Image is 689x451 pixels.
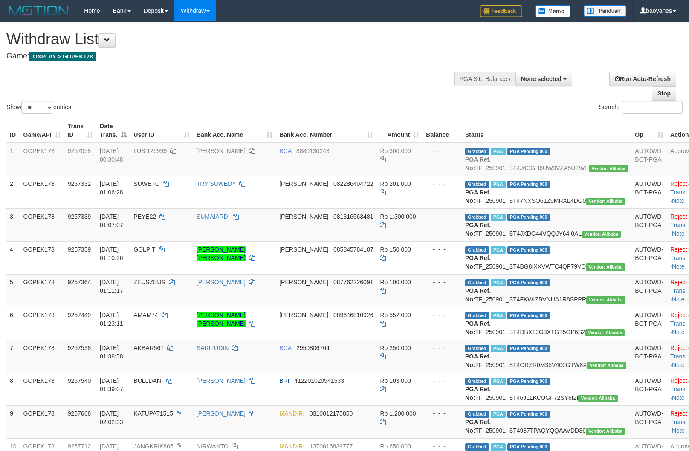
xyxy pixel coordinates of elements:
[507,214,550,221] span: PGA Pending
[672,361,685,368] a: Note
[631,119,667,143] th: Op: activate to sort column ascending
[20,143,64,176] td: GOPEK178
[197,279,246,286] a: [PERSON_NAME]
[279,344,291,351] span: BCA
[670,410,687,417] a: Reject
[491,443,506,451] span: Marked by baopuja
[68,246,91,253] span: 9257359
[294,377,344,384] span: Copy 412201020941533 to clipboard
[462,373,631,405] td: TF_250901_ST46JLLKCUGF72SY6I2I
[333,312,373,318] span: Copy 089646810926 to clipboard
[197,344,229,351] a: SARIFUDIN
[100,377,123,393] span: [DATE] 01:39:07
[465,181,489,188] span: Grabbed
[507,148,550,155] span: PGA Pending
[380,279,411,286] span: Rp 100.000
[100,246,123,261] span: [DATE] 01:10:26
[491,148,506,155] span: Marked by baopuja
[426,278,458,286] div: - - -
[133,410,173,417] span: KATUPAT1515
[197,213,230,220] a: SUMAIARDI
[197,377,246,384] a: [PERSON_NAME]
[279,246,328,253] span: [PERSON_NAME]
[426,179,458,188] div: - - -
[133,344,164,351] span: AKBAR567
[585,329,625,336] span: Vendor URL: https://settle4.1velocity.biz
[68,147,91,154] span: 9257058
[465,254,491,270] b: PGA Ref. No:
[672,427,685,434] a: Note
[462,208,631,241] td: TF_250901_ST4JXDG44VQQJY64I0AL
[465,287,491,303] b: PGA Ref. No:
[462,241,631,274] td: TF_250901_ST4BG8IXXVWTC4QF79VO
[20,373,64,405] td: GOPEK178
[6,143,20,176] td: 1
[491,214,506,221] span: Marked by baopuja
[507,443,550,451] span: PGA Pending
[380,180,411,187] span: Rp 201.000
[491,181,506,188] span: Marked by baopuja
[296,147,330,154] span: Copy 8880130243 to clipboard
[670,377,687,384] a: Reject
[133,443,173,450] span: JANGKRIK805
[6,208,20,241] td: 3
[96,119,130,143] th: Date Trans.: activate to sort column descending
[6,31,451,48] h1: Withdraw List
[465,419,491,434] b: PGA Ref. No:
[197,246,246,261] a: [PERSON_NAME] [PERSON_NAME]
[20,340,64,373] td: GOPEK178
[465,279,489,286] span: Grabbed
[193,119,276,143] th: Bank Acc. Name: activate to sort column ascending
[631,208,667,241] td: AUTOWD-BOT-PGA
[582,231,621,238] span: Vendor URL: https://settle4.1velocity.biz
[491,312,506,319] span: Marked by baopuja
[100,312,123,327] span: [DATE] 01:23:11
[670,344,687,351] a: Reject
[465,386,491,401] b: PGA Ref. No:
[465,189,491,204] b: PGA Ref. No:
[584,5,626,17] img: panduan.png
[64,119,96,143] th: Trans ID: activate to sort column ascending
[622,101,683,114] input: Search:
[465,156,491,171] b: PGA Ref. No:
[631,241,667,274] td: AUTOWD-BOT-PGA
[465,148,489,155] span: Grabbed
[515,72,572,86] button: None selected
[462,119,631,143] th: Status
[631,307,667,340] td: AUTOWD-BOT-PGA
[20,208,64,241] td: GOPEK178
[491,279,506,286] span: Marked by baopuja
[507,411,550,418] span: PGA Pending
[380,410,416,417] span: Rp 1.200.000
[68,443,91,450] span: 9257712
[68,279,91,286] span: 9257364
[507,181,550,188] span: PGA Pending
[6,274,20,307] td: 5
[670,180,687,187] a: Reject
[672,230,685,237] a: Note
[197,312,246,327] a: [PERSON_NAME] [PERSON_NAME]
[100,410,123,425] span: [DATE] 02:02:33
[672,394,685,401] a: Note
[426,409,458,418] div: - - -
[20,176,64,208] td: GOPEK178
[631,143,667,176] td: AUTOWD-BOT-PGA
[310,443,353,450] span: Copy 1370016839777 to clipboard
[586,296,625,304] span: Vendor URL: https://settle4.1velocity.biz
[380,377,411,384] span: Rp 103.000
[197,410,246,417] a: [PERSON_NAME]
[631,176,667,208] td: AUTOWD-BOT-PGA
[333,279,373,286] span: Copy 087762226091 to clipboard
[586,263,625,271] span: Vendor URL: https://settle4.1velocity.biz
[333,246,373,253] span: Copy 085845784187 to clipboard
[279,410,304,417] span: MANDIRI
[6,405,20,438] td: 9
[609,72,676,86] a: Run Auto-Refresh
[670,312,687,318] a: Reject
[279,279,328,286] span: [PERSON_NAME]
[491,411,506,418] span: Marked by baopuja
[380,147,411,154] span: Rp 300.000
[491,246,506,254] span: Marked by baopuja
[426,376,458,385] div: - - -
[631,405,667,438] td: AUTOWD-BOT-PGA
